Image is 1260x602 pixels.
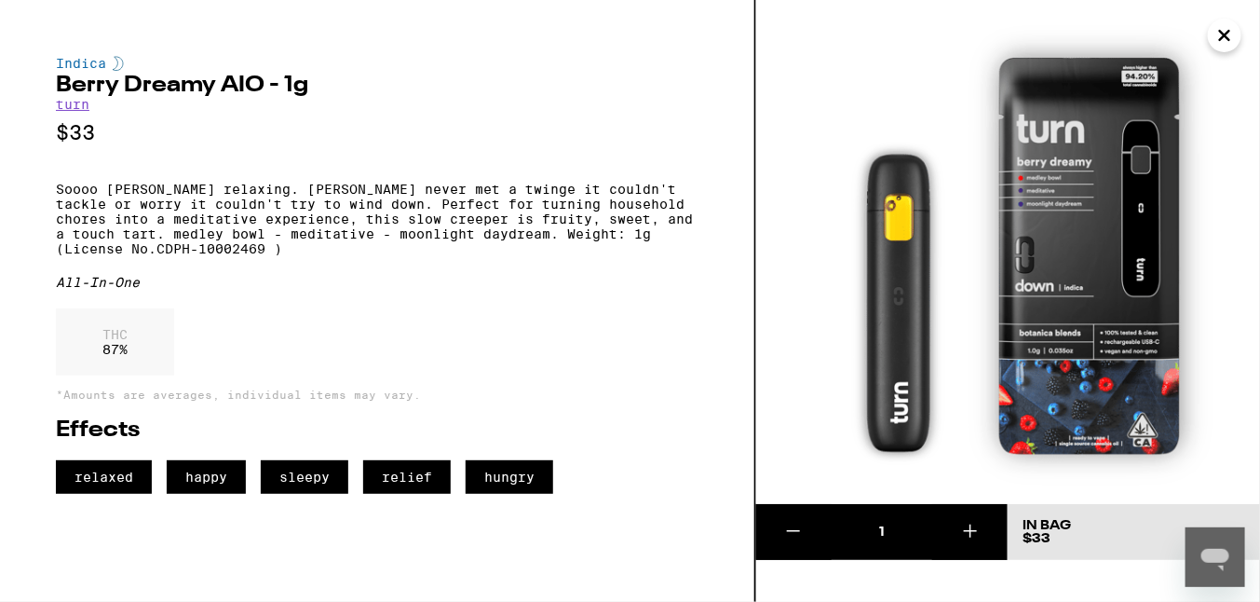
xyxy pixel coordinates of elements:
div: All-In-One [56,275,698,290]
div: 1 [832,523,932,541]
span: hungry [466,460,553,494]
div: Indica [56,56,698,71]
span: sleepy [261,460,348,494]
span: $33 [1023,532,1050,545]
h2: Effects [56,419,698,442]
span: relaxed [56,460,152,494]
span: relief [363,460,451,494]
p: $33 [56,121,698,144]
iframe: Button to launch messaging window, conversation in progress [1185,527,1245,587]
div: In Bag [1023,519,1071,532]
button: Close [1208,19,1241,52]
p: Soooo [PERSON_NAME] relaxing. [PERSON_NAME] never met a twinge it couldn't tackle or worry it cou... [56,182,698,256]
div: 87 % [56,308,174,376]
button: In Bag$33 [1008,504,1260,560]
span: happy [167,460,246,494]
img: indicaColor.svg [113,56,124,71]
a: turn [56,97,89,112]
h2: Berry Dreamy AIO - 1g [56,75,698,97]
p: *Amounts are averages, individual items may vary. [56,389,698,401]
p: THC [102,327,128,342]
